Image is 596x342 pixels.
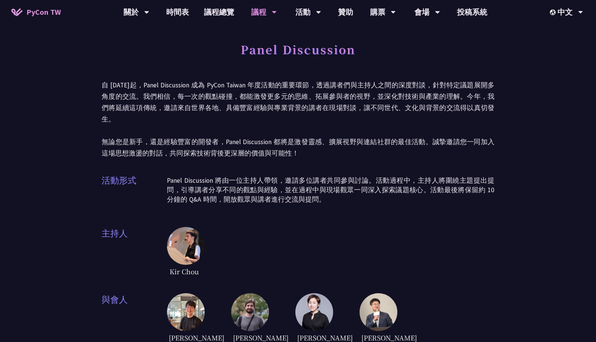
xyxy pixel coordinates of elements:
[11,8,23,16] img: Home icon of PyCon TW 2025
[167,176,494,204] p: Panel Discussion 將由一位主持人帶領，邀請多位講者共同參與討論。活動過程中，主持人將圍繞主題提出提問，引導講者分享不同的觀點與經驗，並在過程中與現場觀眾一同深入探索議題核心。活動...
[550,9,557,15] img: Locale Icon
[295,293,333,331] img: TicaLin.61491bf.png
[102,174,167,212] span: 活動形式
[167,265,201,278] span: Kir Chou
[4,3,68,22] a: PyCon TW
[102,227,167,278] span: 主持人
[360,293,397,331] img: YCChen.e5e7a43.jpg
[26,6,61,18] span: PyCon TW
[241,38,355,61] h1: Panel Discussion
[167,227,205,265] img: Kir Chou
[231,293,269,331] img: Sebasti%C3%A1nRam%C3%ADrez.1365658.jpeg
[167,293,205,331] img: DongheeNa.093fe47.jpeg
[102,79,494,159] p: 自 [DATE]起，Panel Discussion 成為 PyCon Taiwan 年度活動的重要環節，透過講者們與主持人之間的深度對談，針對特定議題展開多角度的交流。我們相信，每一次的觀點碰...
